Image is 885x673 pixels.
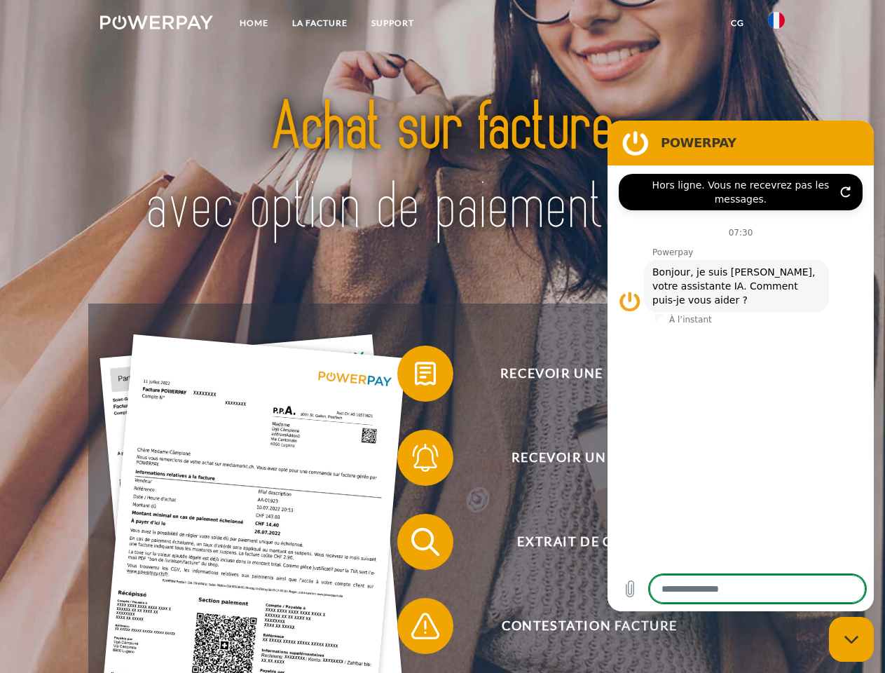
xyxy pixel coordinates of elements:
[768,12,785,29] img: fr
[408,440,443,475] img: qb_bell.svg
[397,598,762,654] button: Contestation Facture
[359,11,426,36] a: Support
[719,11,756,36] a: CG
[397,514,762,570] button: Extrait de compte
[408,524,443,559] img: qb_search.svg
[418,514,761,570] span: Extrait de compte
[397,430,762,486] button: Recevoir un rappel?
[408,356,443,391] img: qb_bill.svg
[418,346,761,402] span: Recevoir une facture ?
[829,617,874,662] iframe: Bouton de lancement de la fenêtre de messagerie, conversation en cours
[134,67,751,268] img: title-powerpay_fr.svg
[408,609,443,644] img: qb_warning.svg
[100,15,213,29] img: logo-powerpay-white.svg
[397,346,762,402] button: Recevoir une facture ?
[228,11,280,36] a: Home
[418,598,761,654] span: Contestation Facture
[280,11,359,36] a: LA FACTURE
[418,430,761,486] span: Recevoir un rappel?
[608,121,874,611] iframe: Fenêtre de messagerie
